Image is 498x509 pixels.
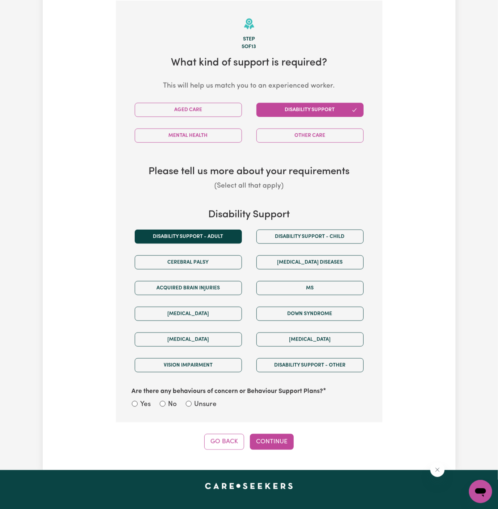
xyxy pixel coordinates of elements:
[127,181,371,192] p: (Select all that apply)
[204,434,244,450] button: Go Back
[135,333,242,347] button: [MEDICAL_DATA]
[256,129,364,143] button: Other Care
[256,358,364,372] button: Disability support - Other
[127,209,371,221] h3: Disability Support
[135,129,242,143] button: Mental Health
[135,281,242,295] button: Acquired Brain Injuries
[256,103,364,117] button: Disability Support
[469,480,492,503] iframe: Button to launch messaging window
[256,255,364,270] button: [MEDICAL_DATA] Diseases
[132,387,323,396] label: Are there any behaviours of concern or Behaviour Support Plans?
[256,281,364,295] button: MS
[127,57,371,70] h2: What kind of support is required?
[127,166,371,178] h3: Please tell us more about your requirements
[430,463,445,477] iframe: Close message
[135,103,242,117] button: Aged Care
[127,43,371,51] div: 5 of 13
[141,400,151,410] label: Yes
[135,307,242,321] button: [MEDICAL_DATA]
[168,400,177,410] label: No
[256,230,364,244] button: Disability support - Child
[127,81,371,92] p: This will help us match you to an experienced worker.
[256,307,364,321] button: Down syndrome
[135,255,242,270] button: Cerebral Palsy
[250,434,294,450] button: Continue
[205,483,293,489] a: Careseekers home page
[135,358,242,372] button: Vision impairment
[135,230,242,244] button: Disability support - Adult
[127,36,371,43] div: Step
[4,5,44,11] span: Need any help?
[256,333,364,347] button: [MEDICAL_DATA]
[194,400,217,410] label: Unsure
